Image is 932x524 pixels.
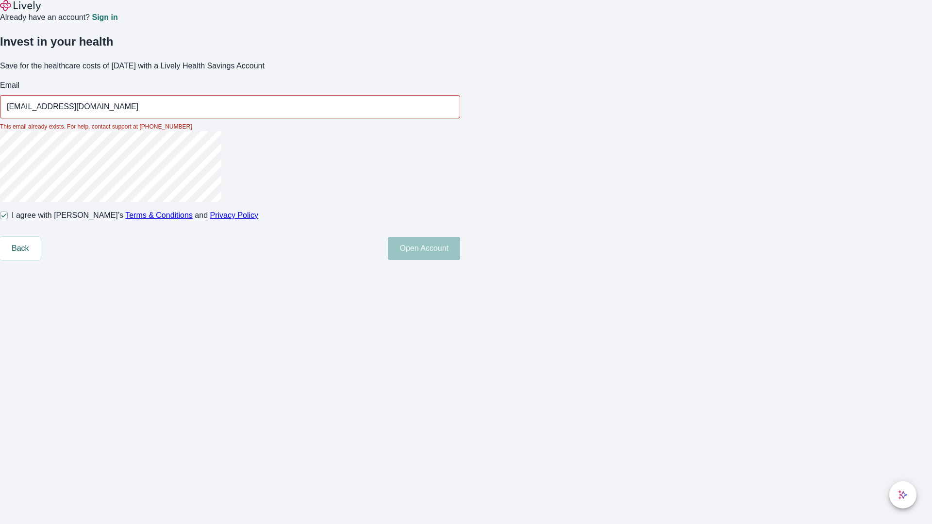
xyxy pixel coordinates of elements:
a: Terms & Conditions [125,211,193,219]
button: chat [889,481,916,508]
span: I agree with [PERSON_NAME]’s and [12,210,258,221]
a: Privacy Policy [210,211,259,219]
a: Sign in [92,14,117,21]
svg: Lively AI Assistant [898,490,908,500]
